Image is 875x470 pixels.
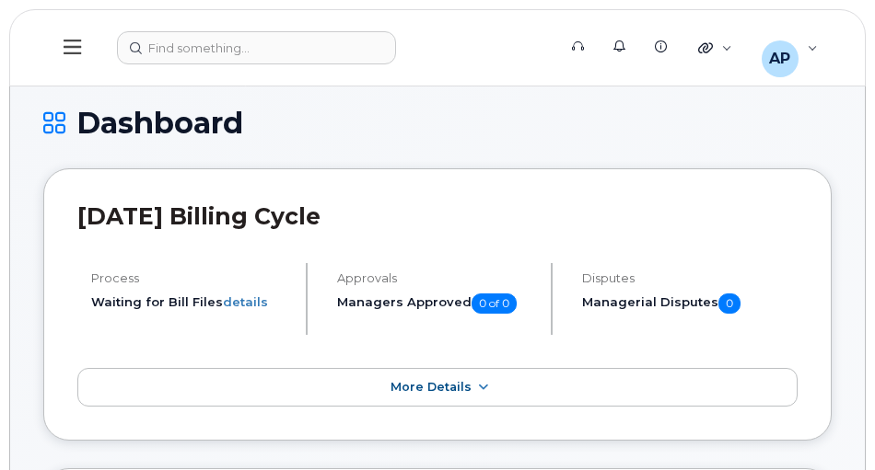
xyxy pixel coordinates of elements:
[223,294,268,309] a: details
[718,293,741,314] span: 0
[43,107,832,139] h1: Dashboard
[582,293,798,314] h5: Managerial Disputes
[91,293,290,311] li: Waiting for Bill Files
[91,271,290,285] h4: Process
[582,271,798,285] h4: Disputes
[391,380,472,394] span: More Details
[472,293,517,314] span: 0 of 0
[337,271,536,285] h4: Approvals
[337,293,536,314] h5: Managers Approved
[77,202,798,230] h2: [DATE] Billing Cycle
